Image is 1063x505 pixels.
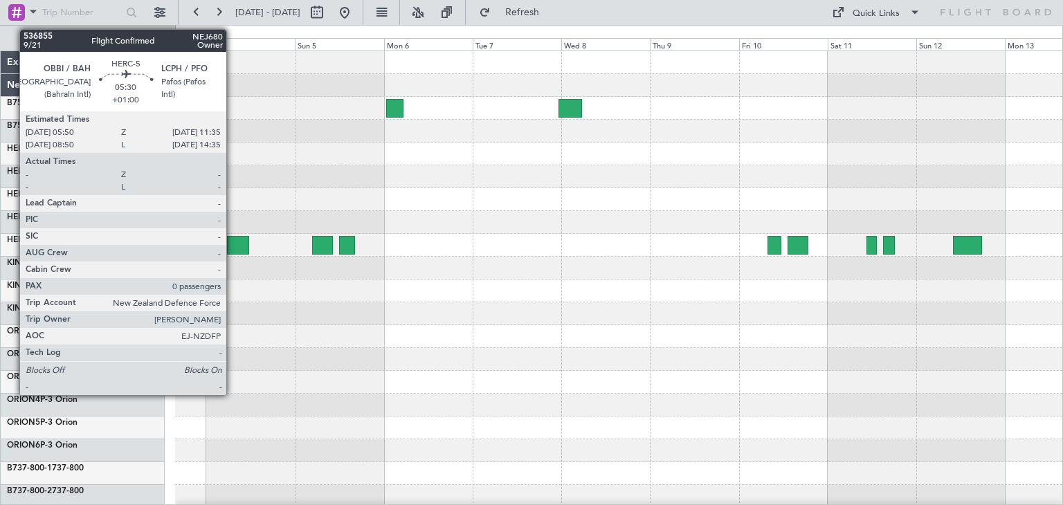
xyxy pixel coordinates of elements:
a: ORION3P-3 Orion [7,373,78,381]
div: Fri 10 [739,38,828,50]
span: ORION6 [7,441,40,450]
span: [DATE] - [DATE] [235,6,300,19]
span: ORION4 [7,396,40,404]
span: ORION1 [7,327,40,336]
a: HERC-3C-130 Hercules [7,190,96,199]
button: Refresh [473,1,556,24]
a: KING1Super King Air 200 [7,259,109,267]
a: ORION4P-3 Orion [7,396,78,404]
span: HERC-3 [7,190,37,199]
a: B737-800-1737-800 [7,464,84,472]
span: B737-800-1 [7,464,52,472]
span: B757-1 [7,99,35,107]
a: KING3Super King Air 200 [7,304,109,313]
a: ORION6P-3 Orion [7,441,78,450]
a: ORION2P-3 Orion [7,350,78,358]
span: Refresh [493,8,552,17]
div: Sat 4 [206,38,295,50]
span: KING1 [7,259,33,267]
button: All Aircraft [15,27,150,49]
span: HERC-2 [7,167,37,176]
div: Thu 9 [650,38,738,50]
span: HERC-1 [7,145,37,153]
span: B757-2 [7,122,35,130]
span: ORION5 [7,419,40,427]
div: Quick Links [853,7,900,21]
a: HERC-5C-130 Hercules [7,236,96,244]
a: B757-2757 [7,122,49,130]
div: Wed 8 [561,38,650,50]
span: ORION2 [7,350,40,358]
a: ORION1P-3 Orion [7,327,78,336]
span: B737-800-2 [7,487,52,495]
a: KING2Super King Air 200 [7,282,109,290]
a: HERC-2C-130 Hercules [7,167,96,176]
span: All Aircraft [36,33,146,43]
span: HERC-4 [7,213,37,221]
span: ORION3 [7,373,40,381]
a: B737-800-2737-800 [7,487,84,495]
span: KING3 [7,304,33,313]
a: HERC-4C-130 Hercules [7,213,96,221]
div: Mon 6 [384,38,473,50]
div: Sat 11 [828,38,916,50]
div: Sun 12 [916,38,1005,50]
div: Sun 5 [295,38,383,50]
a: ORION5P-3 Orion [7,419,78,427]
span: HERC-5 [7,236,37,244]
button: Quick Links [825,1,927,24]
div: Tue 7 [473,38,561,50]
a: B757-1757 [7,99,49,107]
input: Trip Number [42,2,122,23]
div: [DATE] [178,28,201,39]
a: HERC-1C-130 Hercules [7,145,96,153]
span: KING2 [7,282,33,290]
